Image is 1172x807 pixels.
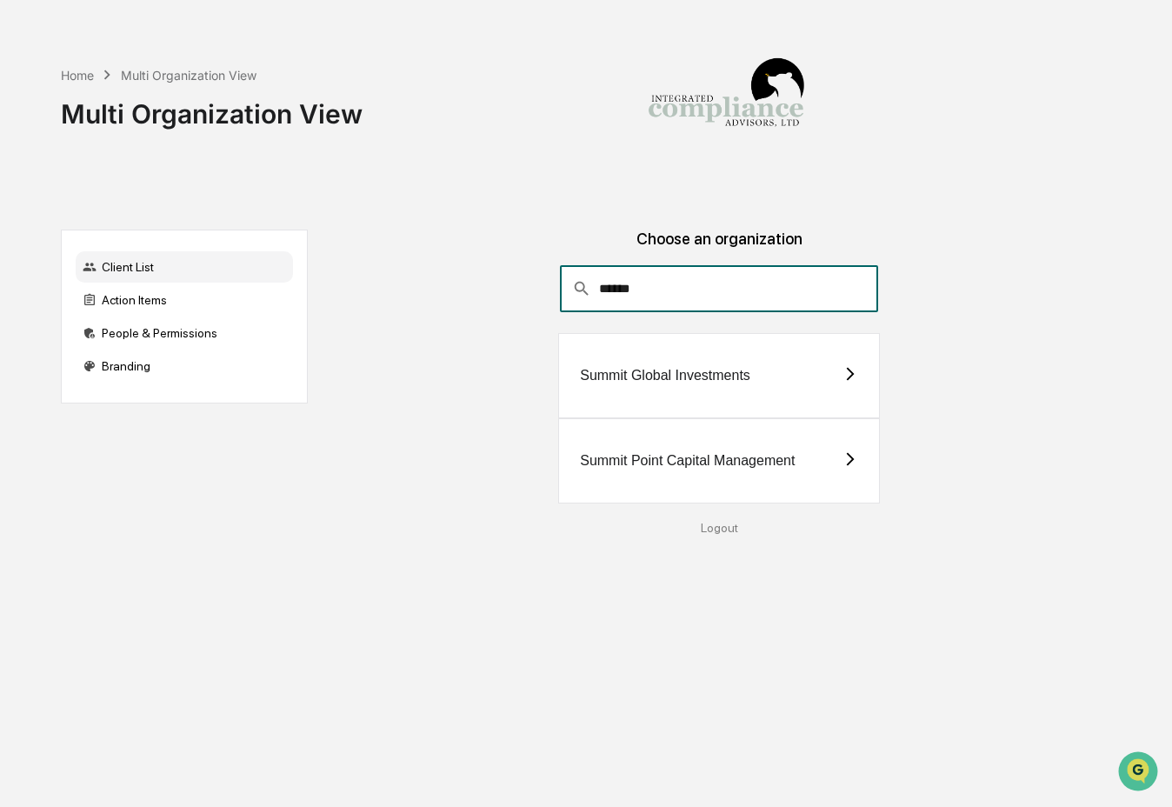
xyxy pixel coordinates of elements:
[560,265,877,312] div: consultant-dashboard__filter-organizations-search-bar
[76,350,293,382] div: Branding
[17,133,49,164] img: 1746055101610-c473b297-6a78-478c-a979-82029cc54cd1
[173,295,210,308] span: Pylon
[143,219,216,237] span: Attestations
[59,150,220,164] div: We're available if you need us!
[59,133,285,150] div: Start new chat
[322,521,1115,535] div: Logout
[61,84,363,130] div: Multi Organization View
[17,221,31,235] div: 🖐️
[35,252,110,270] span: Data Lookup
[119,212,223,243] a: 🗄️Attestations
[126,221,140,235] div: 🗄️
[17,37,316,64] p: How can we help?
[322,230,1115,265] div: Choose an organization
[121,68,256,83] div: Multi Organization View
[76,284,293,316] div: Action Items
[580,453,795,469] div: Summit Point Capital Management
[296,138,316,159] button: Start new chat
[1116,750,1163,797] iframe: Open customer support
[639,14,813,188] img: Integrated Compliance Advisors
[76,317,293,349] div: People & Permissions
[10,212,119,243] a: 🖐️Preclearance
[61,68,94,83] div: Home
[76,251,293,283] div: Client List
[123,294,210,308] a: Powered byPylon
[10,245,117,277] a: 🔎Data Lookup
[580,368,750,383] div: Summit Global Investments
[17,254,31,268] div: 🔎
[35,219,112,237] span: Preclearance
